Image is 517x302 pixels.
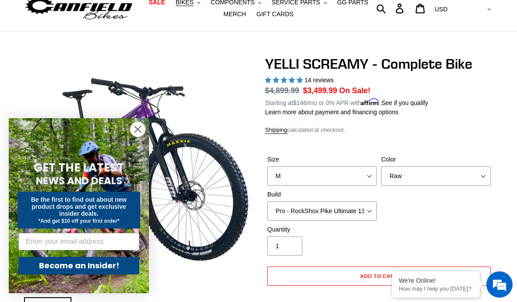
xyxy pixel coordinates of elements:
[10,48,23,61] div: Navigation go back
[265,109,398,116] a: Learn more about payment and financing options
[293,99,307,106] span: $146
[130,122,145,137] button: Close dialog
[267,267,491,286] button: Add to cart
[34,160,124,176] span: GET THE LATEST
[361,98,379,105] span: Affirm
[59,49,160,60] div: Chat with us now
[381,155,491,164] label: Color
[18,257,139,274] button: Become an Insider!
[256,11,294,18] span: GIFT CARDS
[265,77,305,84] span: 5.00 stars
[4,206,167,236] textarea: Type your message and hit 'Enter'
[305,77,334,84] span: 14 reviews
[399,285,473,292] p: How may I help you today?
[38,218,119,224] span: *And get $10 off your first order*
[28,44,50,66] img: d_696896380_company_1647369064580_696896380
[18,233,139,250] input: Enter your email address
[381,99,428,106] a: See if you qualify - Learn more about Affirm Financing (opens in modal)
[265,126,493,134] div: calculated at checkout.
[265,86,299,95] s: $4,899.99
[303,86,337,95] span: $3,499.99
[399,277,473,284] div: We're Online!
[31,196,127,217] span: Be the first to find out about new product drops and get exclusive insider deals.
[265,56,493,72] h1: YELLI SCREAMY - Complete Bike
[267,225,377,234] label: Quantity
[219,8,250,20] a: MERCH
[265,126,287,134] a: Shipping
[36,174,122,188] span: NEWS AND DEALS
[223,11,246,18] span: MERCH
[267,190,377,199] label: Build
[265,96,428,108] p: Starting at /mo or 0% APR with .
[144,4,165,25] div: Minimize live chat window
[267,155,377,164] label: Size
[339,85,370,96] span: On Sale!
[360,273,398,279] span: Add to cart
[252,8,298,20] a: GIFT CARDS
[51,94,121,182] span: We're online!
